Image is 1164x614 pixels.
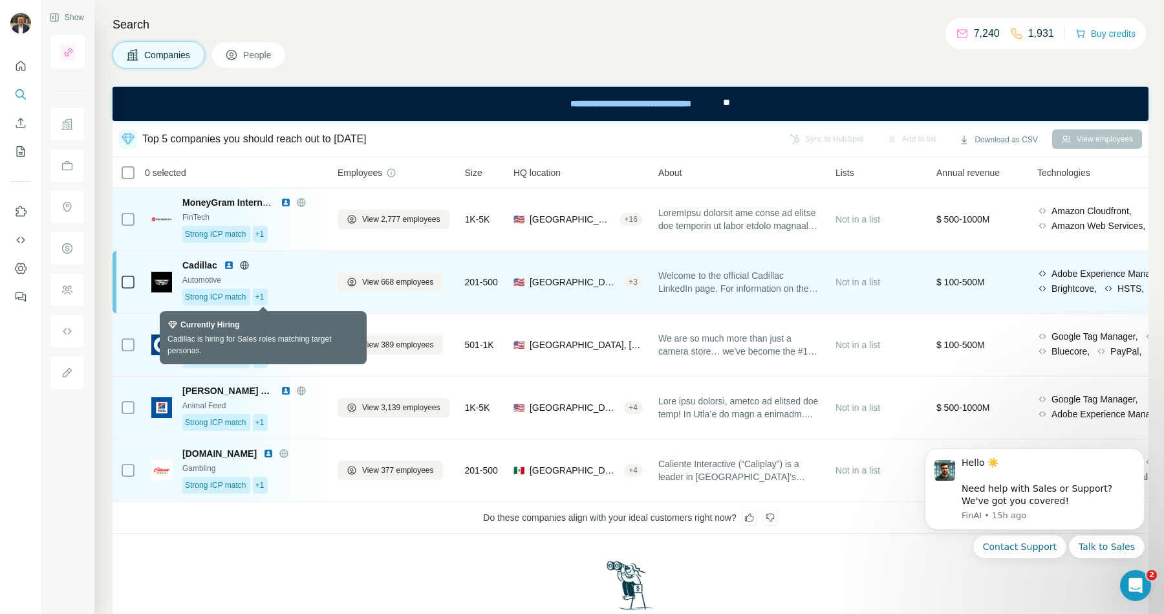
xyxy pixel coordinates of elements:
div: + 16 [620,214,643,225]
span: About [658,166,682,179]
img: Logo of MoneyGram International, Inc [151,217,172,222]
button: Buy credits [1075,25,1136,43]
span: Annual revenue [936,166,1000,179]
span: 501-1K [465,338,494,351]
div: FinTech [182,212,322,223]
span: 🇺🇸 [513,338,524,351]
span: Strong ICP match [185,228,246,240]
span: [GEOGRAPHIC_DATA], [GEOGRAPHIC_DATA][US_STATE] [530,464,618,477]
span: View 2,777 employees [362,214,440,225]
div: Top 5 companies you should reach out to [DATE] [142,131,367,147]
button: Feedback [10,285,31,309]
span: +1 [255,354,264,366]
button: View 668 employees [338,272,443,292]
span: People [243,49,273,61]
h4: Search [113,16,1148,34]
iframe: Intercom live chat [1120,570,1151,601]
span: [PERSON_NAME] Pet Nutrition [182,384,274,397]
img: Logo of Adorama [151,334,172,355]
div: Do these companies align with your ideal customers right now? [113,502,1148,534]
span: Lists [835,166,854,179]
span: Lore ipsu dolorsi, ametco ad elitsed doe temp! In Utla’e do magn a enimadm. Venia qui nostru exe ... [658,395,820,421]
button: View 2,777 employees [338,210,449,229]
span: +1 [255,417,264,428]
p: 7,240 [974,26,1000,41]
img: LinkedIn logo [224,260,234,270]
span: View 389 employees [362,339,434,351]
span: Strong ICP match [185,354,246,366]
div: + 3 [623,276,643,288]
span: 201-500 [465,464,498,477]
img: LinkedIn logo [281,386,291,396]
img: Logo of Cadillac [151,272,172,292]
span: $ 100-500M [936,340,985,350]
div: Automotive [182,274,322,286]
iframe: Banner [113,87,1148,121]
span: 🇺🇸 [513,276,524,289]
img: Logo of caliente.mx [151,460,172,481]
span: [GEOGRAPHIC_DATA], [US_STATE] [530,213,614,226]
button: Dashboard [10,257,31,280]
span: 🇺🇸 [513,213,524,226]
span: MoneyGram International, Inc [182,197,310,208]
button: View 377 employees [338,461,443,480]
button: Enrich CSV [10,111,31,135]
span: Bluecore, [1051,345,1090,358]
button: Show [40,8,93,27]
span: Not in a list [835,340,880,350]
span: 🇲🇽 [513,464,524,477]
span: Brightcove, [1051,282,1097,295]
span: HQ location [513,166,561,179]
span: [GEOGRAPHIC_DATA], [US_STATE] [530,276,618,289]
span: $ 500-1000M [936,402,990,413]
button: Use Surfe API [10,228,31,252]
span: $ 500-1000M [936,214,990,225]
span: HSTS, [1117,282,1144,295]
span: Google Tag Manager, [1051,393,1138,406]
span: Companies [144,49,191,61]
button: My lists [10,140,31,163]
span: Employees [338,166,382,179]
span: View 377 employees [362,465,434,476]
div: + 4 [623,402,643,413]
span: Caliente Interactive (“Caliplay”) is a leader in [GEOGRAPHIC_DATA]'s regulated online casino and ... [658,457,820,483]
img: LinkedIn logo [281,197,291,208]
span: Amazon Web Services, [1051,219,1145,232]
span: 201-500 [465,276,498,289]
span: Size [465,166,482,179]
span: Welcome to the official Cadillac LinkedIn page. For information on the GM Privacy Statement, plea... [658,269,820,295]
img: LinkedIn logo [228,323,239,333]
span: 0 selected [145,166,186,179]
span: View 3,139 employees [362,402,440,413]
span: Amazon Cloudfront, [1051,204,1132,217]
span: 2 [1147,570,1157,580]
span: Adorama [182,322,222,334]
span: [DOMAIN_NAME] [182,447,257,460]
button: Use Surfe on LinkedIn [10,200,31,223]
span: Technologies [1037,166,1090,179]
span: Cadillac [182,259,217,272]
button: Search [10,83,31,106]
iframe: Intercom notifications message [905,437,1164,566]
span: +1 [255,291,264,303]
img: Avatar [10,13,31,34]
div: Consumer Electronics [182,337,322,349]
span: Not in a list [835,277,880,287]
img: LinkedIn logo [263,448,274,459]
img: Logo of Hill's Pet Nutrition [151,397,172,418]
span: Strong ICP match [185,417,246,428]
span: +1 [255,228,264,240]
span: 1K-5K [465,213,490,226]
span: Strong ICP match [185,479,246,491]
p: 1,931 [1028,26,1054,41]
button: View 3,139 employees [338,398,449,417]
div: Gambling [182,463,322,474]
button: Quick start [10,54,31,78]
